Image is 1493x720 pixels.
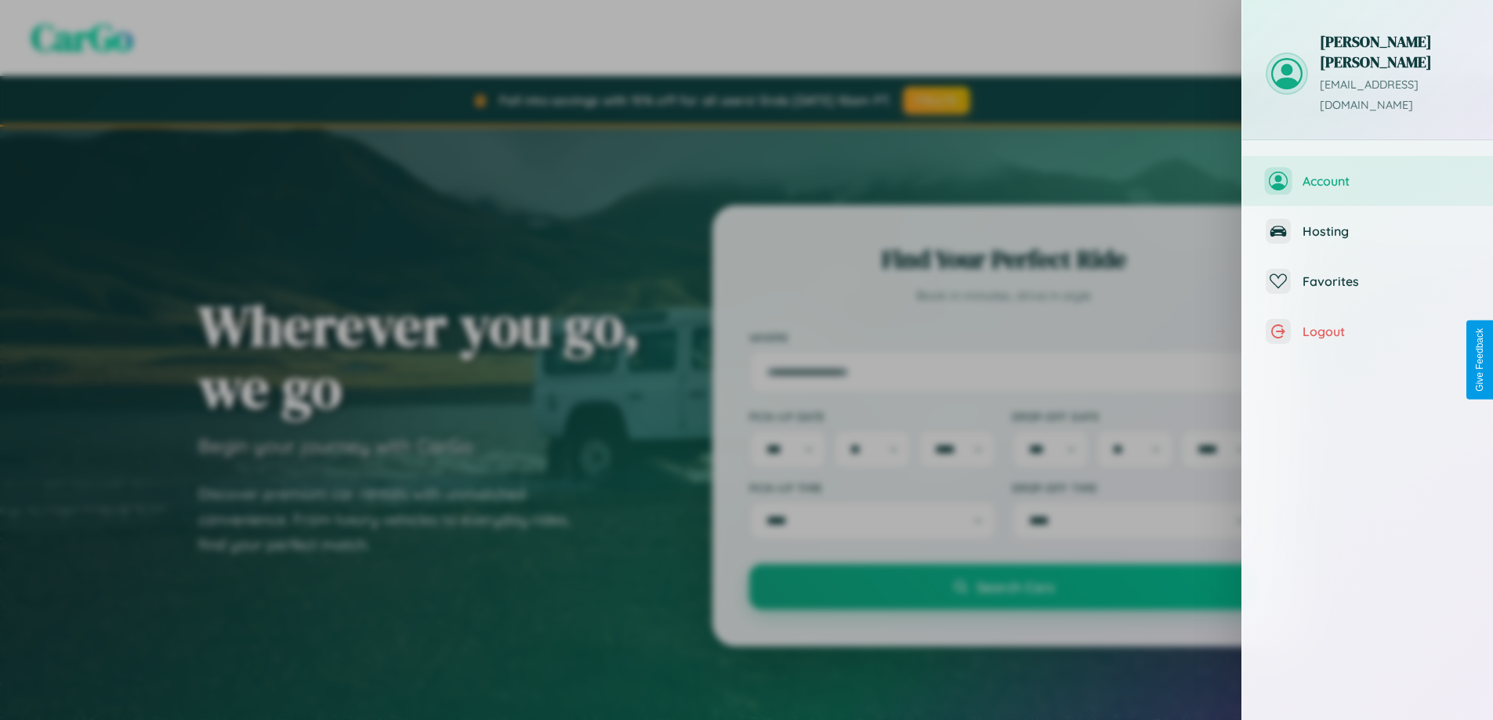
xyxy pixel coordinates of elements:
[1242,156,1493,206] button: Account
[1303,273,1469,289] span: Favorites
[1474,328,1485,392] div: Give Feedback
[1320,31,1469,72] h3: [PERSON_NAME] [PERSON_NAME]
[1320,75,1469,116] p: [EMAIL_ADDRESS][DOMAIN_NAME]
[1303,223,1469,239] span: Hosting
[1303,173,1469,189] span: Account
[1242,256,1493,306] button: Favorites
[1303,324,1469,339] span: Logout
[1242,306,1493,356] button: Logout
[1242,206,1493,256] button: Hosting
